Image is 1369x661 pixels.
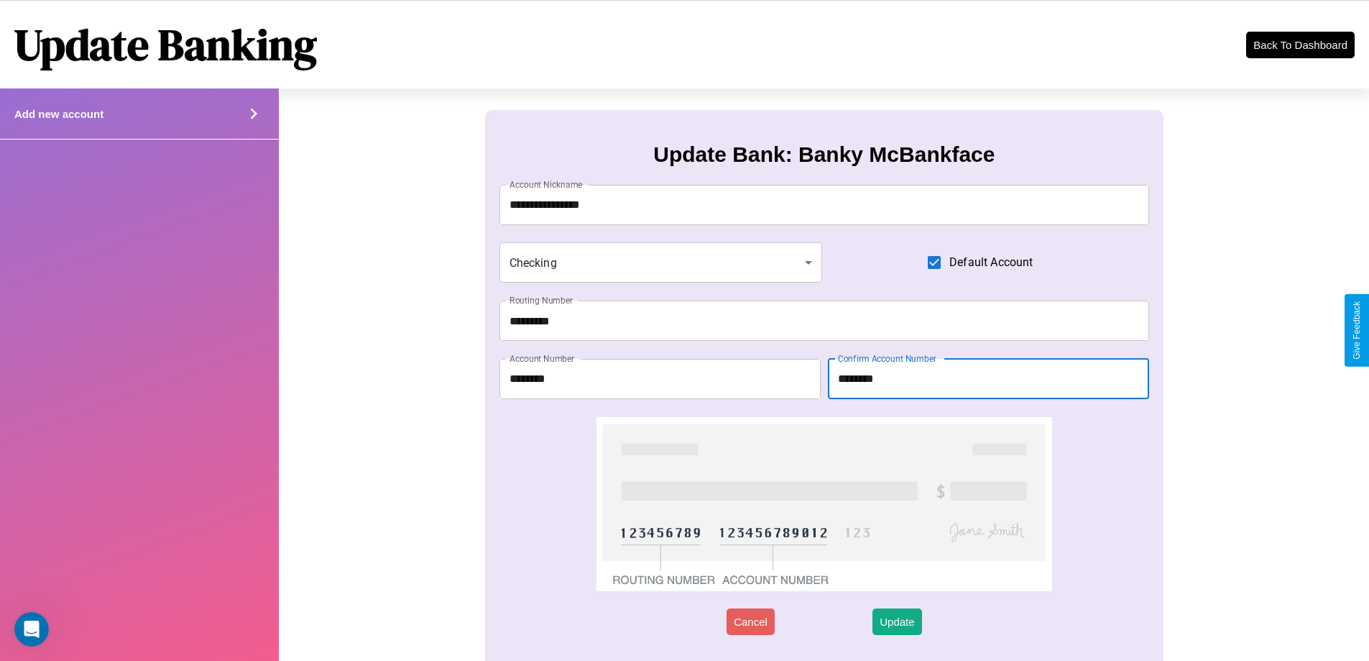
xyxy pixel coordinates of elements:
label: Account Number [510,352,574,365]
label: Account Nickname [510,178,583,191]
button: Update [872,608,921,635]
label: Confirm Account Number [838,352,936,365]
div: Give Feedback [1352,301,1362,360]
span: Default Account [949,254,1033,271]
h1: Update Banking [14,15,317,74]
label: Routing Number [510,294,573,306]
img: check [596,417,1051,591]
button: Back To Dashboard [1246,32,1355,58]
button: Cancel [727,608,775,635]
div: Checking [499,242,823,283]
iframe: Intercom live chat [14,612,49,647]
h3: Update Bank: Banky McBankface [653,142,995,167]
h4: Add new account [14,108,103,120]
